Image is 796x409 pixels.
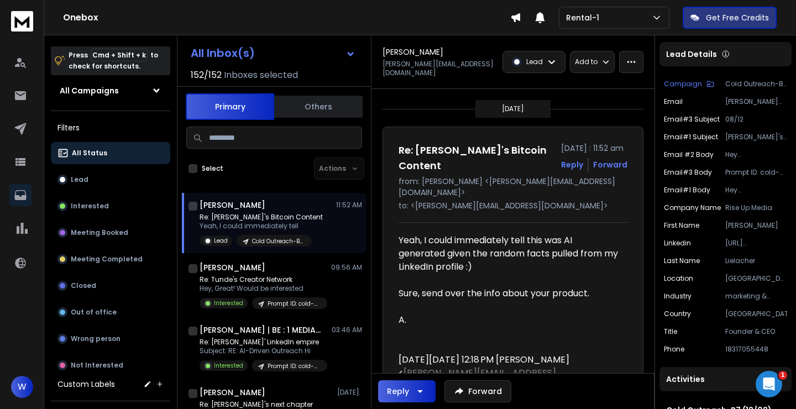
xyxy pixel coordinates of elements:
button: Get Free Credits [683,7,777,29]
h3: Custom Labels [57,379,115,390]
h1: [PERSON_NAME] [200,262,265,273]
p: Prompt ID: cold-ai-reply-b7 (cold outreach) (11/08) [268,362,321,370]
p: Country [664,310,691,318]
p: Campaign [664,80,702,88]
p: Closed [71,281,96,290]
h1: [PERSON_NAME] [383,46,443,57]
span: 1 [778,371,787,380]
p: Lead Details [666,49,717,60]
p: Prompt ID: cold-ai-reply-b5 (cold outreach) (11/08) [268,300,321,308]
button: All Inbox(s) [182,42,364,64]
button: Interested [51,195,170,217]
p: Get Free Credits [706,12,769,23]
button: Campaign [664,80,714,88]
button: Meeting Completed [51,248,170,270]
h3: Inboxes selected [224,69,298,82]
h1: Re: [PERSON_NAME]'s Bitcoin Content [399,143,554,174]
p: First Name [664,221,699,230]
p: [GEOGRAPHIC_DATA], [GEOGRAPHIC_DATA] [725,274,787,283]
p: Re: [PERSON_NAME]' LinkedIn empire [200,338,327,347]
p: Hey, Great! Would be interested [200,284,327,293]
button: W [11,376,33,398]
button: Wrong person [51,328,170,350]
p: Re: [PERSON_NAME]'s Bitcoin Content [200,213,323,222]
p: Meeting Booked [71,228,128,237]
p: Subject: RE: AI-Driven Outreach Hi [200,347,327,355]
p: Email#1 Body [664,186,710,195]
p: Rise Up Media [725,203,787,212]
p: Phone [664,345,684,354]
h1: [PERSON_NAME] [200,387,265,398]
p: [PERSON_NAME]'s Bitcoin Content [725,133,787,141]
p: Email #2 Body [664,150,714,159]
p: Hey [PERSON_NAME],<br><br>Just following up 🙂<br><br>Most companies burn their domains with bad c... [725,150,787,159]
button: All Campaigns [51,80,170,102]
p: [PERSON_NAME] [725,221,787,230]
p: Wrong person [71,334,121,343]
div: Sure, send over the info about your product. [399,287,619,300]
p: Not Interested [71,361,123,370]
p: Location [664,274,693,283]
button: Out of office [51,301,170,323]
p: Last Name [664,256,700,265]
p: Lielacher [725,256,787,265]
h1: All Campaigns [60,85,119,96]
button: Not Interested [51,354,170,376]
label: Select [202,164,223,173]
div: Forward [593,159,627,170]
p: Founder & CEO [725,327,787,336]
p: Meeting Completed [71,255,143,264]
button: Meeting Booked [51,222,170,244]
p: Re: Tunde's Creator Network [200,275,327,284]
p: Re: [PERSON_NAME]'s next chapter [200,400,332,409]
p: Email#1 Subject [664,133,718,141]
p: [URL][DOMAIN_NAME] [725,239,787,248]
p: Interested [71,202,109,211]
p: Email [664,97,683,106]
p: marketing & advertising [725,292,787,301]
p: All Status [72,149,107,158]
button: Others [274,95,363,119]
button: All Status [51,142,170,164]
iframe: Intercom live chat [756,371,782,397]
p: [GEOGRAPHIC_DATA] [725,310,787,318]
div: Yeah, I could immediately tell this was AI generated given the random facts pulled from my Linked... [399,234,619,340]
p: 11:52 AM [336,201,362,209]
div: Activities [659,367,792,391]
img: logo [11,11,33,32]
p: [DATE] [502,104,524,113]
p: to: <[PERSON_NAME][EMAIL_ADDRESS][DOMAIN_NAME]> [399,200,627,211]
p: Out of office [71,308,117,317]
p: 09:56 AM [331,263,362,272]
p: Cold Outreach-B7 (12/08) [725,80,787,88]
button: Lead [51,169,170,191]
p: Press to check for shortcuts. [69,50,158,72]
p: [DATE] : 11:52 am [561,143,627,154]
p: Rental-1 [566,12,604,23]
h1: Onebox [63,11,510,24]
p: 03:46 AM [332,326,362,334]
p: Lead [214,237,228,245]
button: Forward [444,380,511,402]
h1: [PERSON_NAME] | BE : 1 MEDIA ™ [200,324,321,335]
p: linkedin [664,239,691,248]
p: Add to [575,57,598,66]
p: Industry [664,292,692,301]
div: A. [399,313,619,327]
p: Yeah, I could immediately tell [200,222,323,230]
span: 152 / 152 [191,69,222,82]
h1: [PERSON_NAME] [200,200,265,211]
p: Lead [71,175,88,184]
h3: Filters [51,120,170,135]
p: [PERSON_NAME][EMAIL_ADDRESS][DOMAIN_NAME] [383,60,496,77]
p: Lead [526,57,543,66]
p: from: [PERSON_NAME] <[PERSON_NAME][EMAIL_ADDRESS][DOMAIN_NAME]> [399,176,627,198]
p: Hey [PERSON_NAME],<br><br>Your content marketing work for Bitcoin and Web3 companies caught my ey... [725,186,787,195]
button: Closed [51,275,170,297]
button: Reply [378,380,436,402]
p: Prompt ID: cold-ai-reply-b7 (cold outreach) [725,168,787,177]
div: Reply [387,386,409,397]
